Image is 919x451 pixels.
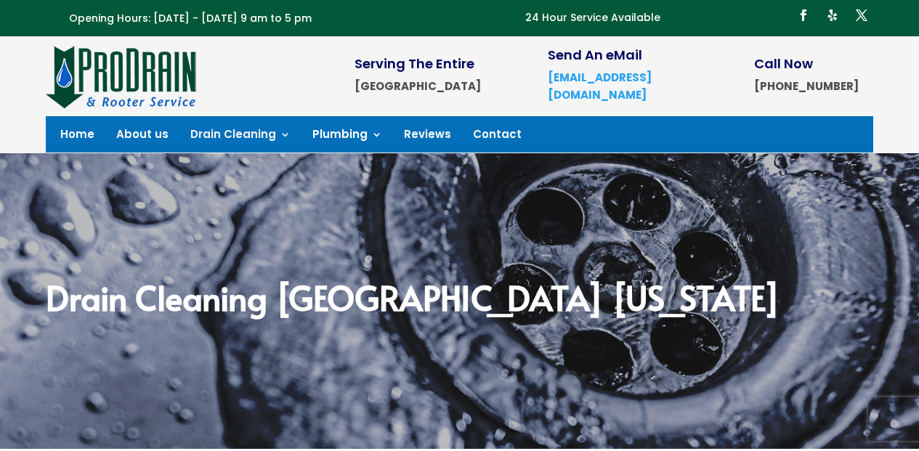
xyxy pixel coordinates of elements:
a: [EMAIL_ADDRESS][DOMAIN_NAME] [548,70,652,102]
a: Follow on Facebook [792,4,815,27]
p: 24 Hour Service Available [525,9,660,27]
a: Follow on X [850,4,873,27]
a: Follow on Yelp [821,4,844,27]
a: About us [116,129,169,145]
img: site-logo-100h [46,44,198,109]
a: Reviews [404,129,451,145]
strong: [GEOGRAPHIC_DATA] [355,78,481,94]
a: Contact [473,129,522,145]
span: Call Now [754,54,813,73]
h2: Drain Cleaning [GEOGRAPHIC_DATA] [US_STATE] [46,280,873,321]
a: Plumbing [312,129,382,145]
span: Serving The Entire [355,54,474,73]
strong: [PHONE_NUMBER] [754,78,859,94]
span: Send An eMail [548,46,642,64]
a: Home [60,129,94,145]
a: Drain Cleaning [190,129,291,145]
span: Opening Hours: [DATE] - [DATE] 9 am to 5 pm [69,11,312,25]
